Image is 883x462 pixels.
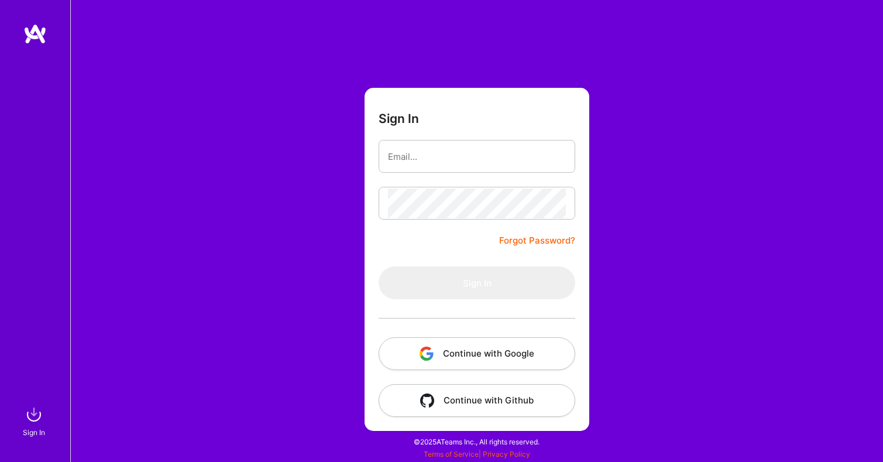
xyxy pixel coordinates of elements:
[420,347,434,361] img: icon
[379,266,575,299] button: Sign In
[424,450,479,458] a: Terms of Service
[424,450,530,458] span: |
[23,426,45,439] div: Sign In
[70,427,883,456] div: © 2025 ATeams Inc., All rights reserved.
[483,450,530,458] a: Privacy Policy
[379,111,419,126] h3: Sign In
[388,142,566,172] input: Email...
[379,384,575,417] button: Continue with Github
[22,403,46,426] img: sign in
[499,234,575,248] a: Forgot Password?
[25,403,46,439] a: sign inSign In
[420,393,434,408] img: icon
[23,23,47,45] img: logo
[379,337,575,370] button: Continue with Google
